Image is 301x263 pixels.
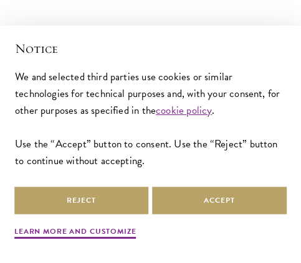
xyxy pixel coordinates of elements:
button: Learn more and customize [14,226,136,241]
button: Reject [14,187,149,215]
button: Accept [153,187,287,215]
a: cookie policy [156,103,212,118]
div: We and selected third parties use cookies or similar technologies for technical purposes and, wit... [15,68,286,169]
h2: Notice [15,40,286,58]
